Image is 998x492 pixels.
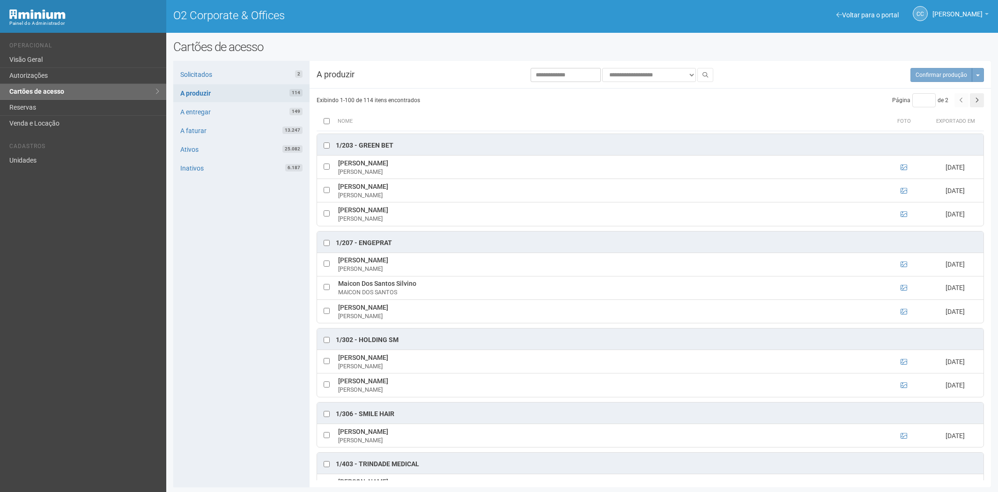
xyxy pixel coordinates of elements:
[913,6,928,21] a: CC
[338,191,878,200] div: [PERSON_NAME]
[932,12,989,19] a: [PERSON_NAME]
[173,141,310,158] a: Ativos25.082
[338,215,878,223] div: [PERSON_NAME]
[881,112,928,131] th: Foto
[336,202,880,226] td: [PERSON_NAME]
[289,89,303,97] span: 114
[336,156,880,179] td: [PERSON_NAME]
[336,424,880,447] td: [PERSON_NAME]
[9,42,159,52] li: Operacional
[336,410,394,419] div: 1/306 - Smile Hair
[336,335,399,345] div: 1/302 - HOLDING SM
[336,299,880,323] td: [PERSON_NAME]
[173,159,310,177] a: Inativos6.187
[336,276,880,299] td: Maicon Dos Santos Silvino
[946,210,965,218] span: [DATE]
[901,164,907,171] a: Ver foto
[901,358,907,365] a: Ver foto
[9,19,159,28] div: Painel do Administrador
[173,84,310,102] a: A produzir114
[282,127,303,134] span: 13.247
[901,187,907,194] a: Ver foto
[285,164,303,171] span: 6.187
[946,381,965,389] span: [DATE]
[946,261,965,268] span: [DATE]
[336,373,880,397] td: [PERSON_NAME]
[946,358,965,365] span: [DATE]
[901,261,907,268] a: Ver foto
[9,143,159,153] li: Cadastros
[936,118,975,124] span: Exportado em
[946,308,965,315] span: [DATE]
[901,308,907,315] a: Ver foto
[946,164,965,171] span: [DATE]
[946,432,965,440] span: [DATE]
[336,253,880,276] td: [PERSON_NAME]
[338,265,878,273] div: [PERSON_NAME]
[335,112,881,131] th: Nome
[336,239,392,248] div: 1/207 - ENGEPRAT
[173,66,310,83] a: Solicitados2
[310,70,423,79] h3: A produzir
[892,97,948,104] span: Página de 2
[338,288,878,297] div: MAICON DOS SANTOS
[946,187,965,194] span: [DATE]
[173,122,310,140] a: A faturar13.247
[932,1,983,18] span: Camila Catarina Lima
[9,9,66,19] img: Minium
[338,386,878,394] div: [PERSON_NAME]
[173,9,575,22] h1: O2 Corporate & Offices
[173,103,310,121] a: A entregar149
[836,11,899,19] a: Voltar para o portal
[946,284,965,291] span: [DATE]
[338,312,878,321] div: [PERSON_NAME]
[901,210,907,218] a: Ver foto
[317,97,420,104] span: Exibindo 1-100 de 114 itens encontrados
[338,436,878,445] div: [PERSON_NAME]
[338,168,878,176] div: [PERSON_NAME]
[282,145,303,153] span: 25.082
[173,40,991,54] h2: Cartões de acesso
[289,108,303,115] span: 149
[338,362,878,371] div: [PERSON_NAME]
[901,432,907,440] a: Ver foto
[336,350,880,373] td: [PERSON_NAME]
[336,141,393,150] div: 1/203 - Green Bet
[901,284,907,291] a: Ver foto
[295,70,303,78] span: 2
[336,460,419,469] div: 1/403 - Trindade Medical
[336,179,880,202] td: [PERSON_NAME]
[901,381,907,389] a: Ver foto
